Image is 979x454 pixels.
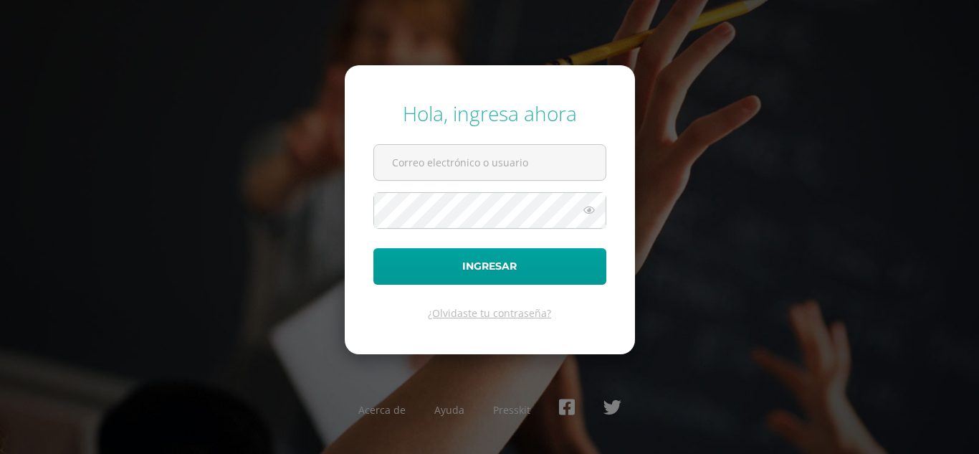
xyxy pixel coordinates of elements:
[373,248,606,285] button: Ingresar
[493,403,530,417] a: Presskit
[428,306,551,320] a: ¿Olvidaste tu contraseña?
[374,145,606,180] input: Correo electrónico o usuario
[434,403,464,417] a: Ayuda
[373,100,606,127] div: Hola, ingresa ahora
[358,403,406,417] a: Acerca de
